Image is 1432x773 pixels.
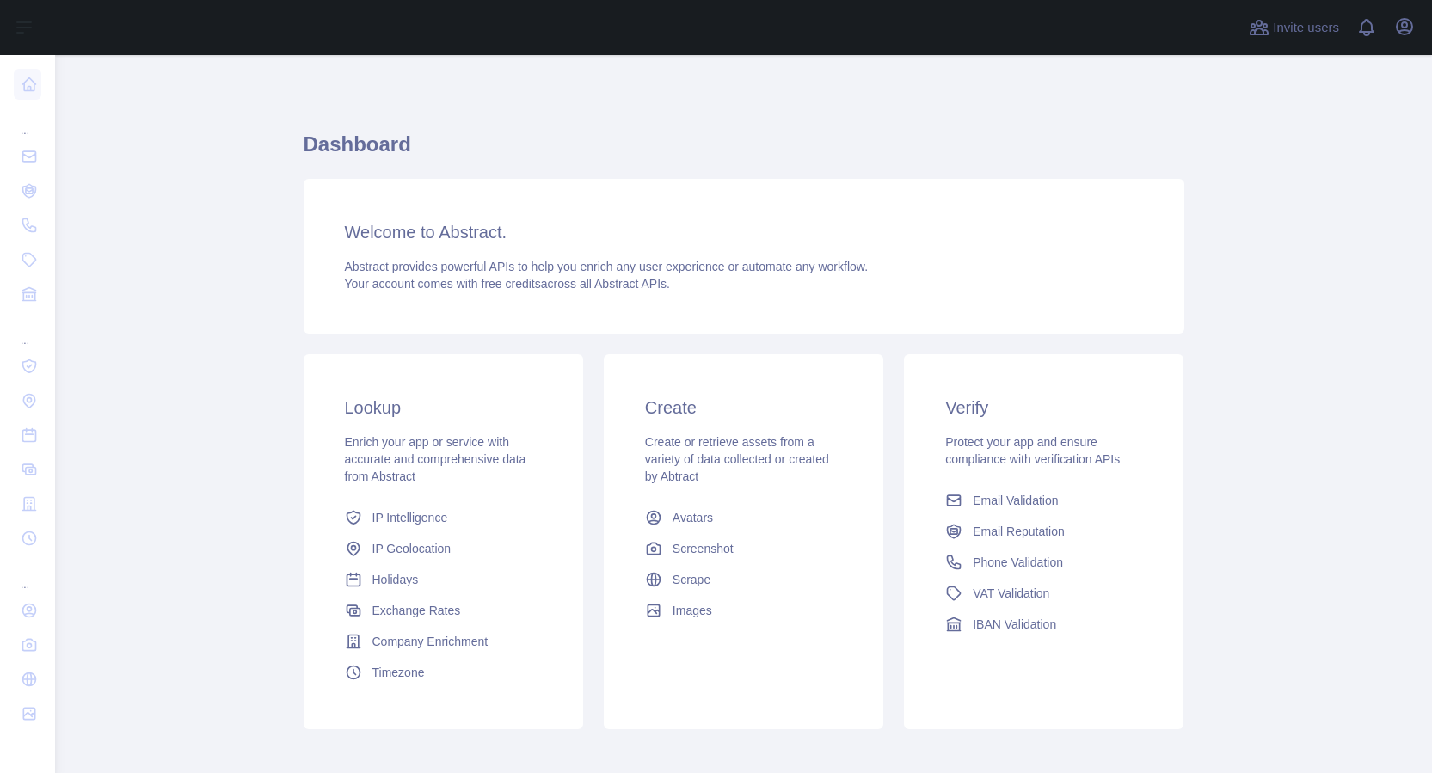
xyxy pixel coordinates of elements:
[345,277,670,291] span: Your account comes with across all Abstract APIs.
[645,435,829,483] span: Create or retrieve assets from a variety of data collected or created by Abtract
[345,260,869,273] span: Abstract provides powerful APIs to help you enrich any user experience or automate any workflow.
[345,220,1143,244] h3: Welcome to Abstract.
[673,509,713,526] span: Avatars
[673,540,734,557] span: Screenshot
[372,633,489,650] span: Company Enrichment
[973,492,1058,509] span: Email Validation
[973,523,1065,540] span: Email Reputation
[638,502,849,533] a: Avatars
[338,533,549,564] a: IP Geolocation
[638,533,849,564] a: Screenshot
[638,564,849,595] a: Scrape
[645,396,842,420] h3: Create
[1245,14,1343,41] button: Invite users
[638,595,849,626] a: Images
[372,540,452,557] span: IP Geolocation
[338,595,549,626] a: Exchange Rates
[372,602,461,619] span: Exchange Rates
[304,131,1184,172] h1: Dashboard
[938,516,1149,547] a: Email Reputation
[673,602,712,619] span: Images
[14,103,41,138] div: ...
[372,571,419,588] span: Holidays
[938,547,1149,578] a: Phone Validation
[338,657,549,688] a: Timezone
[973,585,1049,602] span: VAT Validation
[338,564,549,595] a: Holidays
[338,626,549,657] a: Company Enrichment
[938,578,1149,609] a: VAT Validation
[14,313,41,347] div: ...
[482,277,541,291] span: free credits
[945,396,1142,420] h3: Verify
[673,571,710,588] span: Scrape
[973,616,1056,633] span: IBAN Validation
[973,554,1063,571] span: Phone Validation
[938,609,1149,640] a: IBAN Validation
[345,396,542,420] h3: Lookup
[372,509,448,526] span: IP Intelligence
[372,664,425,681] span: Timezone
[14,557,41,592] div: ...
[345,435,526,483] span: Enrich your app or service with accurate and comprehensive data from Abstract
[1273,18,1339,38] span: Invite users
[945,435,1120,466] span: Protect your app and ensure compliance with verification APIs
[938,485,1149,516] a: Email Validation
[338,502,549,533] a: IP Intelligence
